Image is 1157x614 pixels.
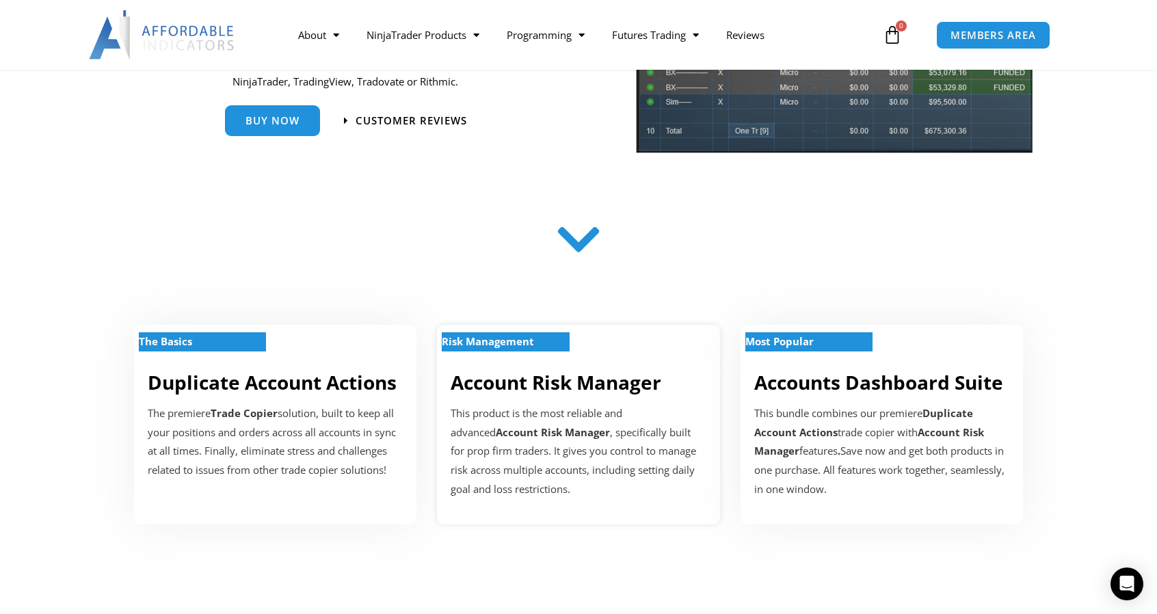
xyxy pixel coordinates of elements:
strong: Most Popular [745,334,814,348]
strong: Trade Copier [211,406,278,420]
span: MEMBERS AREA [950,30,1036,40]
div: This bundle combines our premiere trade copier with features Save now and get both products in on... [754,404,1009,499]
b: Duplicate Account Actions [754,406,973,439]
a: Account Risk Manager [451,369,661,395]
a: About [284,19,353,51]
span: Buy Now [245,116,300,126]
strong: Risk Management [442,334,534,348]
a: Duplicate Account Actions [148,369,397,395]
p: The premiere solution, built to keep all your positions and orders across all accounts in sync at... [148,404,403,480]
strong: The Basics [139,334,192,348]
a: Futures Trading [598,19,713,51]
a: 0 [862,15,922,55]
img: LogoAI | Affordable Indicators – NinjaTrader [89,10,236,59]
span: Customer Reviews [356,116,467,126]
a: NinjaTrader Products [353,19,493,51]
b: Account Risk Manager [754,425,984,458]
a: Programming [493,19,598,51]
p: This product is the most reliable and advanced , specifically built for prop firm traders. It giv... [451,404,706,499]
strong: Account Risk Manager [496,425,610,439]
span: 0 [896,21,907,31]
a: Reviews [713,19,778,51]
b: . [838,444,840,457]
nav: Menu [284,19,879,51]
a: MEMBERS AREA [936,21,1050,49]
div: Open Intercom Messenger [1111,568,1143,600]
a: Buy Now [225,105,320,136]
a: Customer Reviews [344,116,467,126]
a: Accounts Dashboard Suite [754,369,1003,395]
